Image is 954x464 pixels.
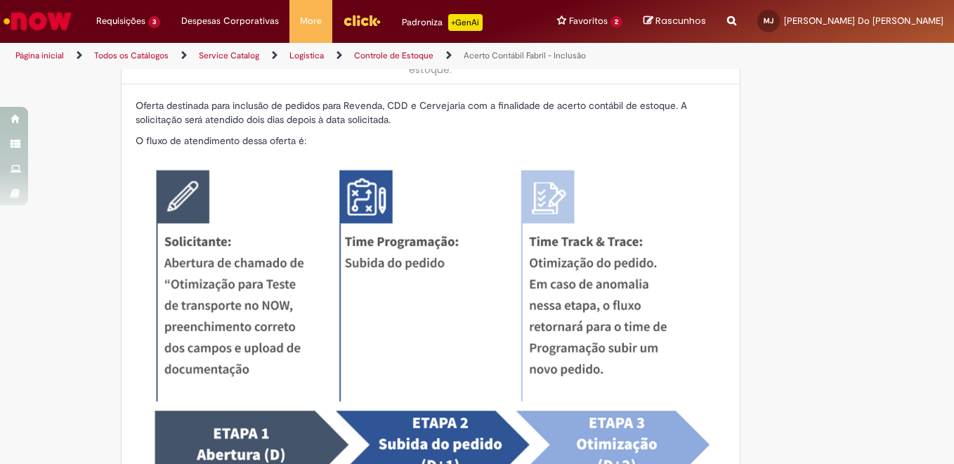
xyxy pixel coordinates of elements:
a: Service Catalog [199,50,259,61]
div: Padroniza [402,14,483,31]
p: Oferta destinada para inclusão de pedidos para Revenda, CDD e Cervejaria com a finalidade de acer... [136,98,726,127]
a: Acerto Contábil Fabril - Inclusão [464,50,586,61]
span: Despesas Corporativas [181,14,279,28]
img: click_logo_yellow_360x200.png [343,10,381,31]
a: Logistica [289,50,324,61]
span: 2 [610,16,622,28]
span: Requisições [96,14,145,28]
span: More [300,14,322,28]
p: O fluxo de atendimento dessa oferta é: [136,134,726,148]
p: +GenAi [448,14,483,31]
span: Rascunhos [655,14,706,27]
a: Página inicial [15,50,64,61]
a: Todos os Catálogos [94,50,169,61]
a: Rascunhos [643,15,706,28]
span: [PERSON_NAME] Do [PERSON_NAME] [784,15,943,27]
span: 3 [148,16,160,28]
a: Controle de Estoque [354,50,433,61]
ul: Trilhas de página [11,43,625,69]
span: Favoritos [569,14,608,28]
img: ServiceNow [1,7,74,35]
span: MJ [764,16,773,25]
